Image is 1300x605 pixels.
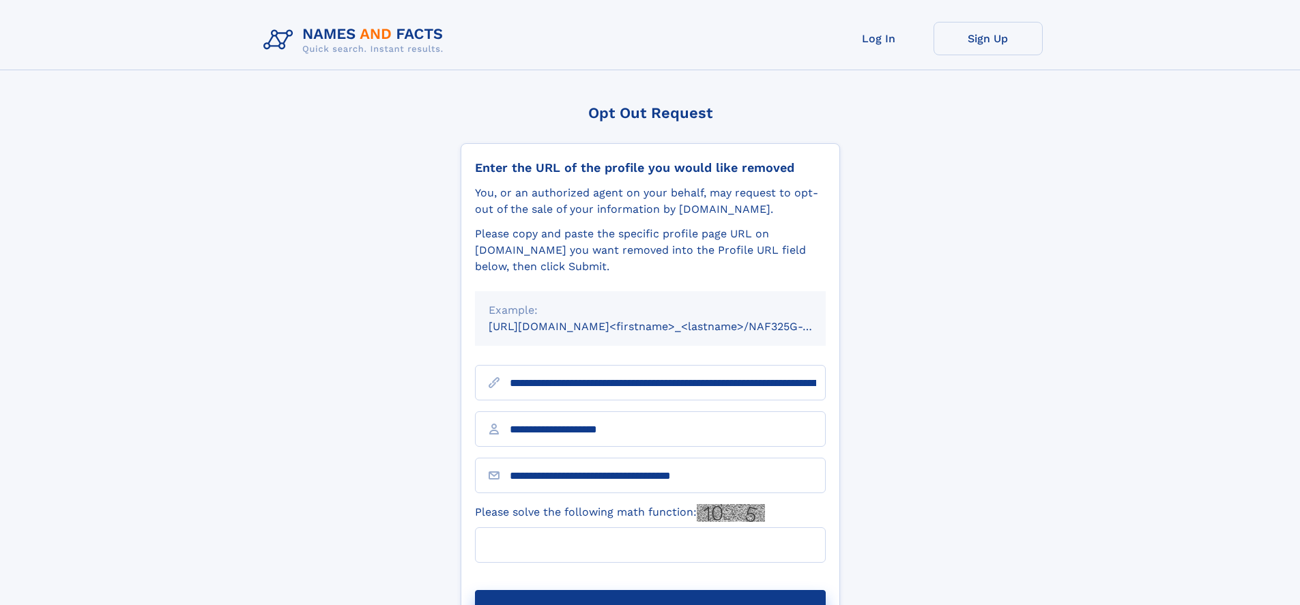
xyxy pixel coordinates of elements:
a: Sign Up [934,22,1043,55]
small: [URL][DOMAIN_NAME]<firstname>_<lastname>/NAF325G-xxxxxxxx [489,320,852,333]
div: Opt Out Request [461,104,840,121]
div: Please copy and paste the specific profile page URL on [DOMAIN_NAME] you want removed into the Pr... [475,226,826,275]
a: Log In [824,22,934,55]
div: Example: [489,302,812,319]
label: Please solve the following math function: [475,504,765,522]
div: Enter the URL of the profile you would like removed [475,160,826,175]
div: You, or an authorized agent on your behalf, may request to opt-out of the sale of your informatio... [475,185,826,218]
img: Logo Names and Facts [258,22,454,59]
